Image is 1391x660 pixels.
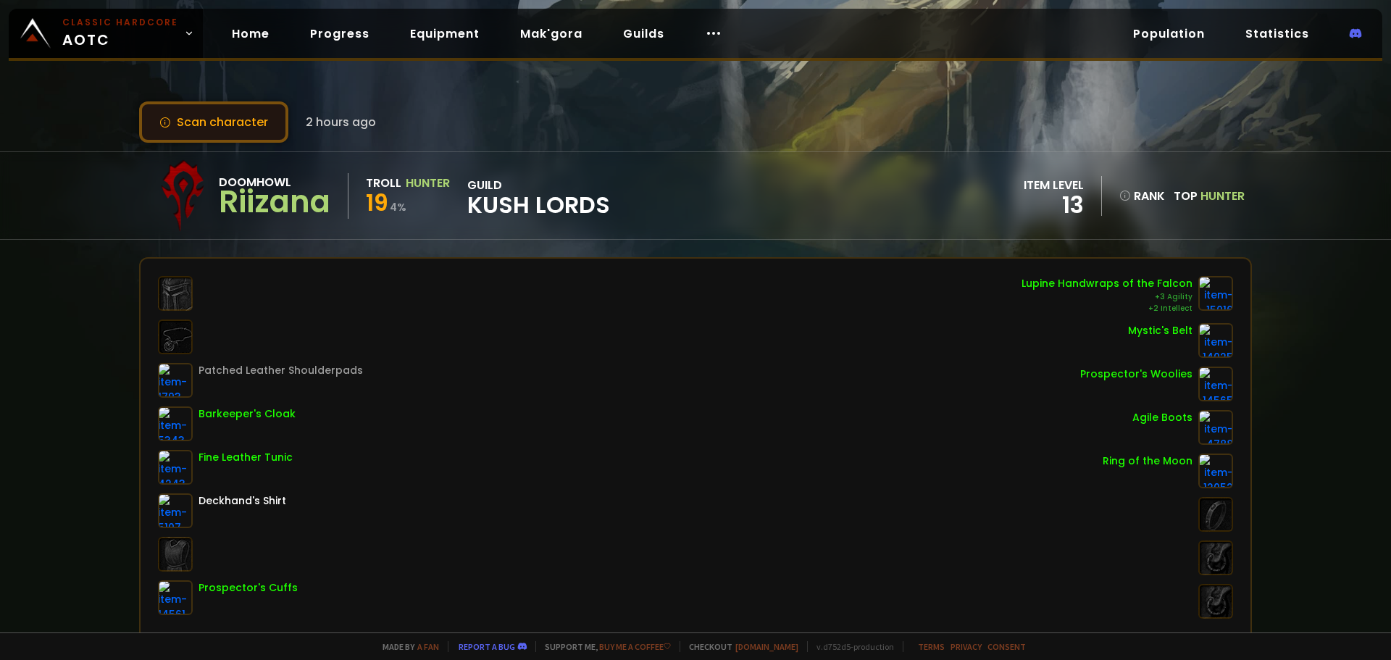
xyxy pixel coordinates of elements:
div: Doomhowl [219,173,330,191]
span: v. d752d5 - production [807,641,894,652]
img: item-14565 [1198,367,1233,401]
div: Deckhand's Shirt [199,493,286,509]
a: Population [1121,19,1216,49]
a: Buy me a coffee [599,641,671,652]
div: Ring of the Moon [1103,454,1192,469]
div: rank [1119,187,1165,205]
a: Classic HardcoreAOTC [9,9,203,58]
a: Statistics [1234,19,1321,49]
a: Report a bug [459,641,515,652]
img: item-4243 [158,450,193,485]
div: Agile Boots [1132,410,1192,425]
img: item-14561 [158,580,193,615]
a: Terms [918,641,945,652]
a: a fan [417,641,439,652]
div: guild [467,176,610,216]
img: item-5107 [158,493,193,528]
small: Classic Hardcore [62,16,178,29]
div: +2 Intellect [1022,303,1192,314]
div: +3 Agility [1022,291,1192,303]
img: item-12052 [1198,454,1233,488]
span: 19 [366,186,388,219]
div: Hunter [406,174,450,192]
div: Lupine Handwraps of the Falcon [1022,276,1192,291]
a: [DOMAIN_NAME] [735,641,798,652]
a: Equipment [398,19,491,49]
span: AOTC [62,16,178,51]
div: Mystic's Belt [1128,323,1192,338]
button: Scan character [139,101,288,143]
div: Prospector's Cuffs [199,580,298,596]
a: Progress [298,19,381,49]
div: Troll [366,174,401,192]
img: item-5343 [158,406,193,441]
span: Kush Lords [467,194,610,216]
span: Checkout [680,641,798,652]
span: Made by [374,641,439,652]
div: Patched Leather Shoulderpads [199,363,363,378]
img: item-15016 [1198,276,1233,311]
a: Mak'gora [509,19,594,49]
span: Support me, [535,641,671,652]
div: Fine Leather Tunic [199,450,293,465]
img: item-1793 [158,363,193,398]
div: 13 [1024,194,1084,216]
small: 4 % [390,200,406,214]
span: Hunter [1200,188,1245,204]
img: item-4788 [1198,410,1233,445]
a: Privacy [951,641,982,652]
span: 2 hours ago [306,113,376,131]
div: Riizana [219,191,330,213]
a: Home [220,19,281,49]
a: Consent [987,641,1026,652]
div: Prospector's Woolies [1080,367,1192,382]
div: item level [1024,176,1084,194]
img: item-14025 [1198,323,1233,358]
a: Guilds [611,19,676,49]
div: Barkeeper's Cloak [199,406,296,422]
div: Top [1174,187,1245,205]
